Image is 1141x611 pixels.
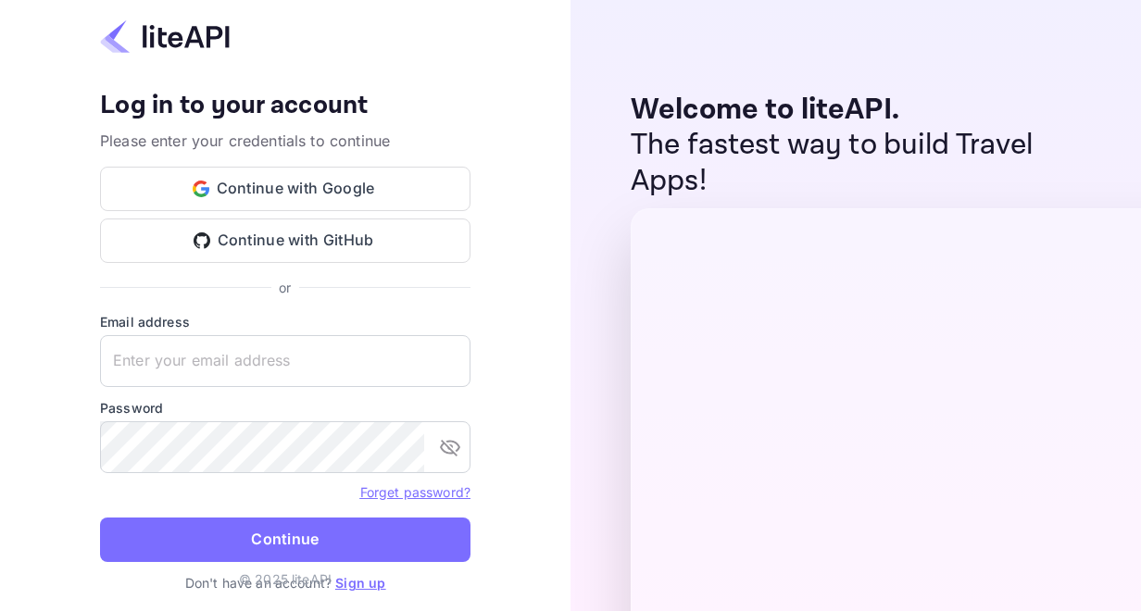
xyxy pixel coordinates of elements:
[100,335,470,387] input: Enter your email address
[432,429,469,466] button: toggle password visibility
[335,575,385,591] a: Sign up
[631,93,1104,128] p: Welcome to liteAPI.
[631,128,1104,199] p: The fastest way to build Travel Apps!
[100,130,470,152] p: Please enter your credentials to continue
[279,278,291,297] p: or
[360,484,470,500] a: Forget password?
[239,569,332,589] p: © 2025 liteAPI
[100,167,470,211] button: Continue with Google
[100,573,470,592] p: Don't have an account?
[360,482,470,501] a: Forget password?
[100,398,470,418] label: Password
[100,19,230,55] img: liteapi
[100,312,470,331] label: Email address
[100,218,470,263] button: Continue with GitHub
[100,517,470,562] button: Continue
[100,90,470,122] h4: Log in to your account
